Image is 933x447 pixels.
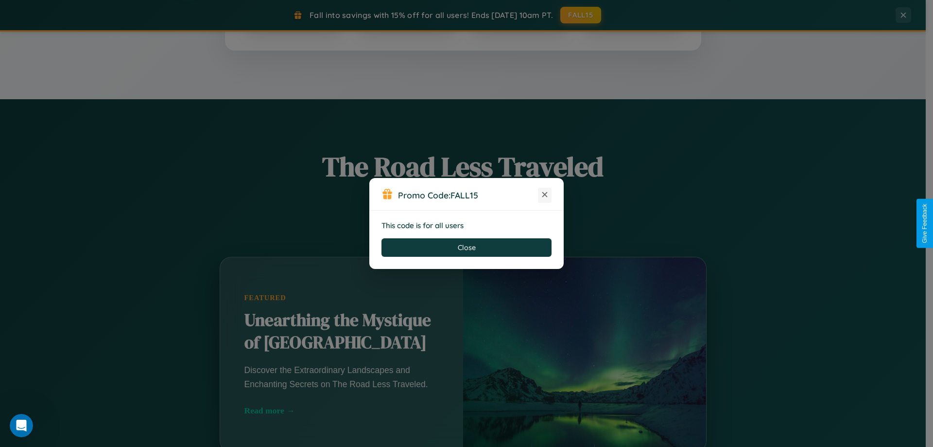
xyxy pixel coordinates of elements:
button: Close [381,238,552,257]
div: Give Feedback [921,204,928,243]
b: FALL15 [450,190,478,200]
iframe: Intercom live chat [10,414,33,437]
strong: This code is for all users [381,221,464,230]
h3: Promo Code: [398,190,538,200]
